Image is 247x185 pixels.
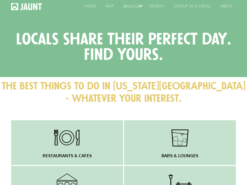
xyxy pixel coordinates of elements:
a: map [99,3,117,12]
a: signup as a local [168,3,214,12]
img: bars and lounges icon [165,126,195,150]
img: restaurants and cafes icon [52,126,82,150]
a: home [11,3,42,13]
h5: bars & Lounges [124,153,236,159]
a: search [143,3,168,12]
div: browse [117,3,143,13]
a: bars & Lounges [124,120,236,165]
a: About [214,3,236,12]
h5: Restaurants & Cafes [11,153,123,159]
div: homemapbrowse [78,3,143,13]
a: Restaurants & Cafes [11,120,123,165]
a: home [78,3,99,12]
img: Jaunt logo [11,3,42,10]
